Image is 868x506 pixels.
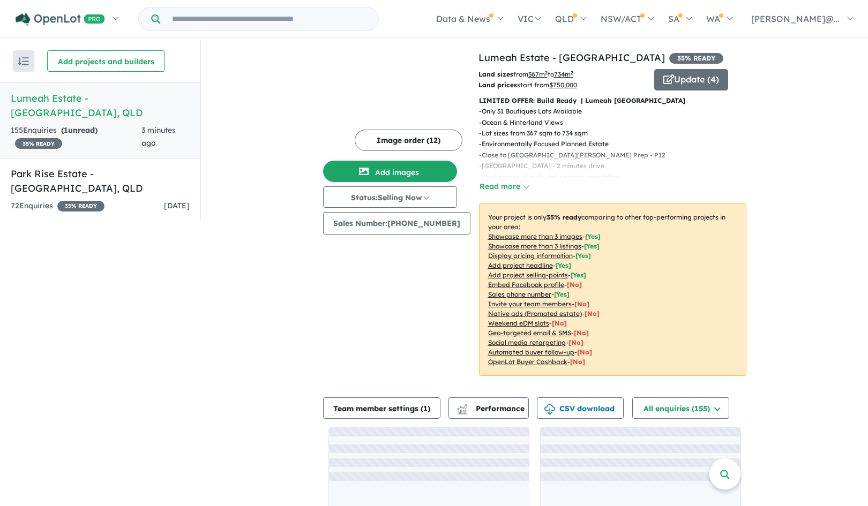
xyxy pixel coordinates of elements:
u: Showcase more than 3 listings [488,242,581,250]
u: Geo-targeted email & SMS [488,329,571,337]
u: 367 m [528,70,548,78]
button: Update (4) [654,69,728,90]
button: CSV download [537,397,624,419]
span: 35 % READY [15,138,62,149]
span: 35 % READY [57,201,104,212]
span: 1 [423,404,428,413]
a: Lumeah Estate - [GEOGRAPHIC_DATA] [478,51,665,64]
u: Display pricing information [488,252,573,260]
b: Land sizes [478,70,513,78]
u: Embed Facebook profile [488,281,564,289]
u: Social media retargeting [488,338,566,346]
button: Add projects and builders [47,50,165,72]
span: [No] [552,319,567,327]
sup: 2 [571,70,573,75]
u: $ 750,000 [549,81,577,89]
button: Sales Number:[PHONE_NUMBER] [323,212,470,235]
h5: Lumeah Estate - [GEOGRAPHIC_DATA] , QLD [11,91,190,120]
span: [No] [577,348,592,356]
span: 3 minutes ago [141,125,176,148]
div: 72 Enquir ies [11,200,104,213]
p: - Only 31 Boutiques Lots Available [479,106,674,117]
span: to [548,70,573,78]
p: start from [478,80,646,90]
input: Try estate name, suburb, builder or developer [162,7,376,31]
img: line-chart.svg [457,404,467,410]
span: [ Yes ] [556,261,571,269]
u: Invite your team members [488,300,572,308]
b: 35 % ready [547,213,581,221]
u: Native ads (Promoted estate) [488,309,582,318]
span: [ No ] [574,300,589,308]
img: sort.svg [18,57,29,65]
img: bar-chart.svg [457,407,468,414]
button: Image order (12) [355,130,462,151]
p: - [GEOGRAPHIC_DATA] - 2 minutes drive [479,161,674,171]
span: 35 % READY [669,53,723,64]
button: Add images [323,161,457,182]
h5: Park Rise Estate - [GEOGRAPHIC_DATA] , QLD [11,167,190,195]
p: - Close to [GEOGRAPHIC_DATA][PERSON_NAME] Prep - P12 [479,150,674,161]
span: [DATE] [164,201,190,210]
span: [No] [585,309,600,318]
span: [PERSON_NAME]@... [751,13,840,24]
img: Openlot PRO Logo White [16,13,105,26]
span: [ Yes ] [575,252,591,260]
span: [ Yes ] [584,242,600,250]
span: Performance [459,404,525,413]
u: Showcase more than 3 images [488,232,582,240]
span: [ Yes ] [571,271,586,279]
b: Land prices [478,81,517,89]
p: LIMITED OFFER: Build Ready | Lumeah [GEOGRAPHIC_DATA] [479,95,746,106]
span: [No] [570,358,585,366]
u: 734 m [554,70,573,78]
button: Team member settings (1) [323,397,440,419]
u: OpenLot Buyer Cashback [488,358,567,366]
u: Automated buyer follow-up [488,348,574,356]
button: Read more [479,180,529,193]
p: - Ocean & Hinterland Views [479,117,674,128]
button: All enquiries (155) [632,397,729,419]
p: - Final stages of civil work nearing completion [479,172,674,183]
span: [No] [574,329,589,337]
span: [ No ] [567,281,582,289]
u: Weekend eDM slots [488,319,549,327]
span: [ Yes ] [554,290,570,298]
img: download icon [544,404,555,415]
button: Performance [448,397,529,419]
strong: ( unread) [61,125,98,135]
u: Add project headline [488,261,553,269]
span: 1 [64,125,68,135]
div: 155 Enquir ies [11,124,141,150]
u: Add project selling-points [488,271,568,279]
p: - Lot sizes from 367 sqm to 734 sqm [479,128,674,139]
p: Your project is only comparing to other top-performing projects in your area: - - - - - - - - - -... [479,203,746,376]
sup: 2 [545,70,548,75]
p: from [478,69,646,80]
u: Sales phone number [488,290,551,298]
p: - Environmentally Focused Planned Estate [479,139,674,149]
button: Status:Selling Now [323,186,457,208]
span: [ Yes ] [585,232,601,240]
span: [No] [568,338,583,346]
